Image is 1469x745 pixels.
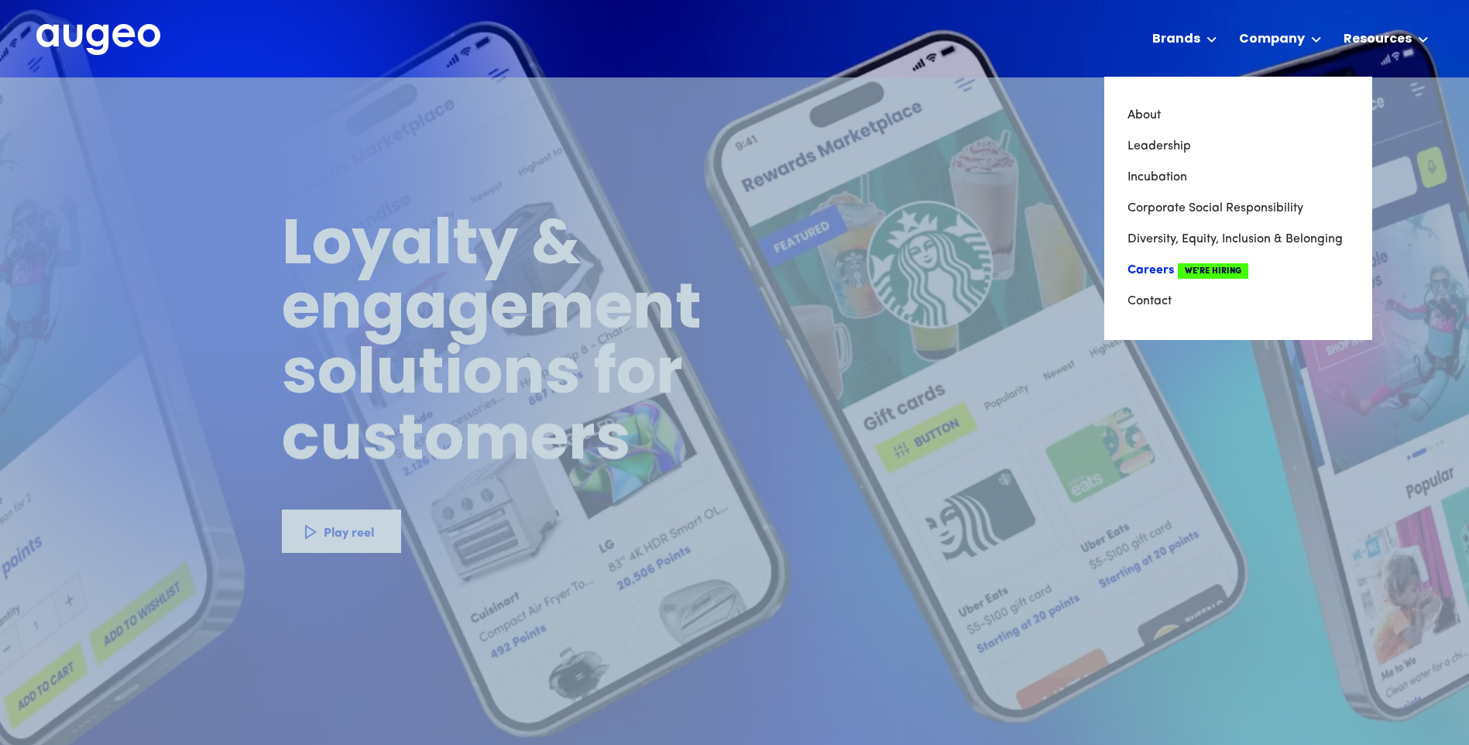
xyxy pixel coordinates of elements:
[1178,263,1248,279] span: We're Hiring
[1127,224,1349,255] a: Diversity, Equity, Inclusion & Belonging
[1344,30,1412,49] div: Resources
[36,24,160,57] a: home
[1127,100,1349,131] a: About
[1127,286,1349,317] a: Contact
[1127,162,1349,193] a: Incubation
[1239,30,1305,49] div: Company
[1127,131,1349,162] a: Leadership
[1127,255,1349,286] a: CareersWe're Hiring
[1104,77,1372,340] nav: Company
[1152,30,1200,49] div: Brands
[1127,193,1349,224] a: Corporate Social Responsibility
[36,24,160,56] img: Augeo's full logo in white.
